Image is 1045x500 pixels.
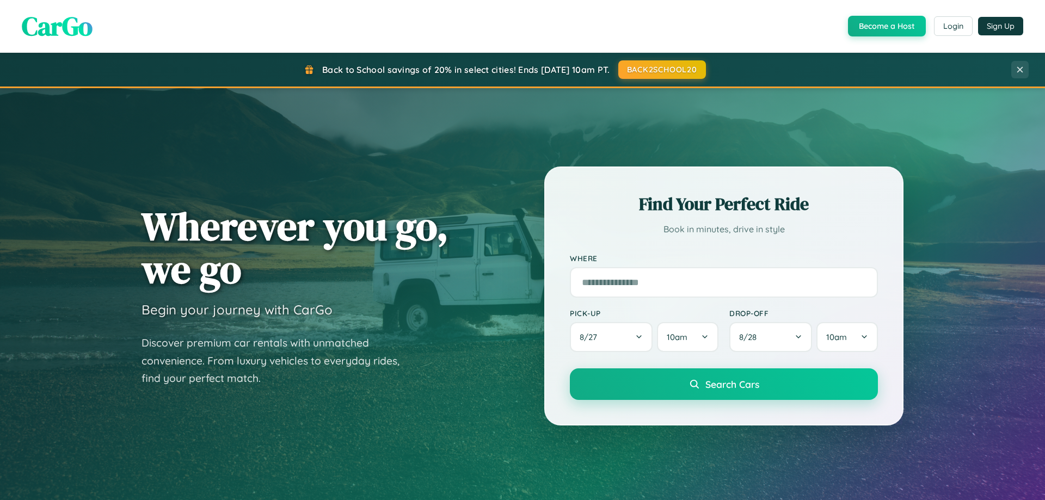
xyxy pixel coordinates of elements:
label: Pick-up [570,308,718,318]
button: 8/27 [570,322,653,352]
button: BACK2SCHOOL20 [618,60,706,79]
h1: Wherever you go, we go [142,205,448,291]
span: 8 / 28 [739,332,762,342]
span: 8 / 27 [580,332,603,342]
button: Sign Up [978,17,1023,35]
label: Where [570,254,878,263]
p: Discover premium car rentals with unmatched convenience. From luxury vehicles to everyday rides, ... [142,334,414,387]
span: 10am [826,332,847,342]
p: Book in minutes, drive in style [570,221,878,237]
button: Become a Host [848,16,926,36]
span: Search Cars [705,378,759,390]
span: Back to School savings of 20% in select cities! Ends [DATE] 10am PT. [322,64,610,75]
h2: Find Your Perfect Ride [570,192,878,216]
button: 10am [816,322,878,352]
label: Drop-off [729,308,878,318]
button: 10am [657,322,718,352]
button: Search Cars [570,368,878,400]
span: 10am [667,332,687,342]
h3: Begin your journey with CarGo [142,301,333,318]
span: CarGo [22,8,93,44]
button: 8/28 [729,322,812,352]
button: Login [934,16,973,36]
